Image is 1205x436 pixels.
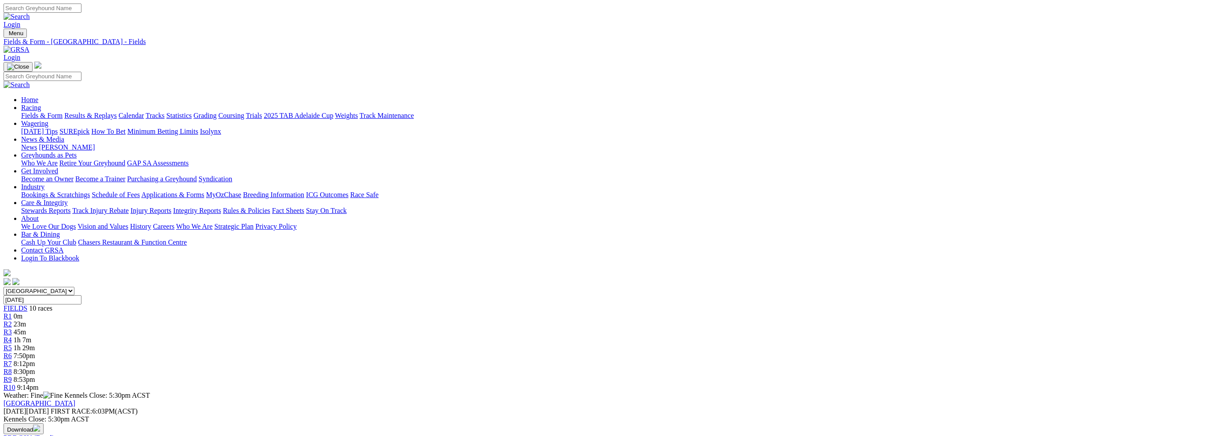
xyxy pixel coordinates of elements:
[127,128,198,135] a: Minimum Betting Limits
[21,175,74,183] a: Become an Owner
[21,120,48,127] a: Wagering
[272,207,304,214] a: Fact Sheets
[4,423,44,434] button: Download
[4,278,11,285] img: facebook.svg
[21,191,90,198] a: Bookings & Scratchings
[176,223,213,230] a: Who We Are
[14,320,26,328] span: 23m
[78,238,187,246] a: Chasers Restaurant & Function Centre
[141,191,204,198] a: Applications & Forms
[200,128,221,135] a: Isolynx
[21,191,1201,199] div: Industry
[43,392,63,399] img: Fine
[21,238,76,246] a: Cash Up Your Club
[21,246,63,254] a: Contact GRSA
[4,368,12,375] span: R8
[4,328,12,336] a: R3
[146,112,165,119] a: Tracks
[75,175,125,183] a: Become a Trainer
[173,207,221,214] a: Integrity Reports
[21,96,38,103] a: Home
[21,175,1201,183] div: Get Involved
[14,352,35,359] span: 7:50pm
[306,207,346,214] a: Stay On Track
[4,81,30,89] img: Search
[59,159,125,167] a: Retire Your Greyhound
[29,304,52,312] span: 10 races
[264,112,333,119] a: 2025 TAB Adelaide Cup
[51,407,138,415] span: 6:03PM(ACST)
[4,336,12,344] a: R4
[4,38,1201,46] div: Fields & Form - [GEOGRAPHIC_DATA] - Fields
[14,376,35,383] span: 8:53pm
[4,269,11,276] img: logo-grsa-white.png
[4,360,12,367] a: R7
[33,425,40,432] img: download.svg
[12,278,19,285] img: twitter.svg
[218,112,244,119] a: Coursing
[92,191,140,198] a: Schedule of Fees
[21,128,1201,136] div: Wagering
[127,175,197,183] a: Purchasing a Greyhound
[59,128,89,135] a: SUREpick
[21,143,37,151] a: News
[21,143,1201,151] div: News & Media
[4,312,12,320] a: R1
[360,112,414,119] a: Track Maintenance
[4,21,20,28] a: Login
[4,295,81,304] input: Select date
[4,376,12,383] span: R9
[199,175,232,183] a: Syndication
[350,191,378,198] a: Race Safe
[92,128,126,135] a: How To Bet
[4,13,30,21] img: Search
[130,207,171,214] a: Injury Reports
[21,159,1201,167] div: Greyhounds as Pets
[21,136,64,143] a: News & Media
[4,407,26,415] span: [DATE]
[21,199,68,206] a: Care & Integrity
[51,407,92,415] span: FIRST RACE:
[127,159,189,167] a: GAP SA Assessments
[223,207,270,214] a: Rules & Policies
[64,112,117,119] a: Results & Replays
[118,112,144,119] a: Calendar
[21,159,58,167] a: Who We Are
[4,54,20,61] a: Login
[21,215,39,222] a: About
[72,207,129,214] a: Track Injury Rebate
[4,29,27,38] button: Toggle navigation
[4,4,81,13] input: Search
[153,223,174,230] a: Careers
[9,30,23,37] span: Menu
[4,62,33,72] button: Toggle navigation
[39,143,95,151] a: [PERSON_NAME]
[21,254,79,262] a: Login To Blackbook
[166,112,192,119] a: Statistics
[306,191,348,198] a: ICG Outcomes
[21,128,58,135] a: [DATE] Tips
[21,231,60,238] a: Bar & Dining
[4,320,12,328] span: R2
[21,238,1201,246] div: Bar & Dining
[4,344,12,352] span: R5
[21,207,70,214] a: Stewards Reports
[21,104,41,111] a: Racing
[4,415,1201,423] div: Kennels Close: 5:30pm ACST
[14,344,35,352] span: 1h 29m
[77,223,128,230] a: Vision and Values
[243,191,304,198] a: Breeding Information
[21,223,76,230] a: We Love Our Dogs
[206,191,241,198] a: MyOzChase
[17,384,39,391] span: 9:14pm
[14,336,31,344] span: 1h 7m
[34,62,41,69] img: logo-grsa-white.png
[21,112,1201,120] div: Racing
[130,223,151,230] a: History
[21,223,1201,231] div: About
[255,223,297,230] a: Privacy Policy
[4,407,49,415] span: [DATE]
